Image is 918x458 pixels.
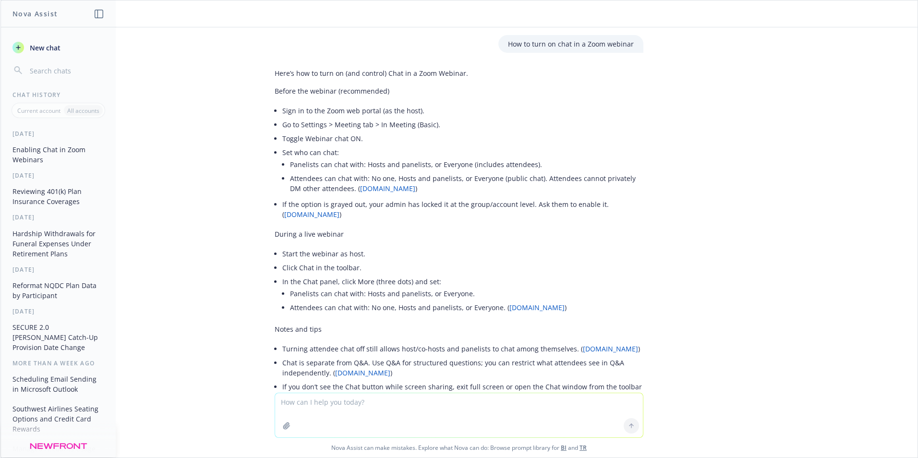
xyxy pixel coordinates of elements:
[275,68,643,78] p: Here’s how to turn on (and control) Chat in a Zoom Webinar.
[282,275,643,316] li: In the Chat panel, click More (three dots) and set:
[1,171,116,180] div: [DATE]
[1,359,116,367] div: More than a week ago
[282,145,643,197] li: Set who can chat:
[335,368,390,377] a: [DOMAIN_NAME]
[508,39,634,49] p: How to turn on chat in a Zoom webinar
[1,91,116,99] div: Chat History
[282,356,643,380] li: Chat is separate from Q&A. Use Q&A for structured questions; you can restrict what attendees see ...
[9,142,108,168] button: Enabling Chat in Zoom Webinars
[1,213,116,221] div: [DATE]
[275,229,643,239] p: During a live webinar
[1,130,116,138] div: [DATE]
[290,171,643,195] li: Attendees can chat with: No one, Hosts and panelists, or Everyone (public chat). Attendees cannot...
[275,86,643,96] p: Before the webinar (recommended)
[28,64,104,77] input: Search chats
[284,210,339,219] a: [DOMAIN_NAME]
[583,344,638,353] a: [DOMAIN_NAME]
[9,401,108,437] button: Southwest Airlines Seating Options and Credit Card Rewards
[9,183,108,209] button: Reviewing 401(k) Plan Insurance Coverages
[275,324,643,334] p: Notes and tips
[282,380,643,404] li: If you don’t see the Chat button while screen sharing, exit full screen or open the Chat window f...
[290,157,643,171] li: Panelists can chat with: Hosts and panelists, or Everyone (includes attendees).
[12,9,58,19] h1: Nova Assist
[1,307,116,315] div: [DATE]
[28,43,60,53] span: New chat
[9,319,108,355] button: SECURE 2.0 [PERSON_NAME] Catch-Up Provision Date Change
[282,247,643,261] li: Start the webinar as host.
[4,438,914,458] span: Nova Assist can make mistakes. Explore what Nova can do: Browse prompt library for and
[282,104,643,118] li: Sign in to the Zoom web portal (as the host).
[282,197,643,221] li: If the option is grayed out, your admin has locked it at the group/account level. Ask them to ena...
[9,39,108,56] button: New chat
[9,371,108,397] button: Scheduling Email Sending in Microsoft Outlook
[580,444,587,452] a: TR
[17,107,60,115] p: Current account
[509,303,565,312] a: [DOMAIN_NAME]
[67,107,99,115] p: All accounts
[360,184,415,193] a: [DOMAIN_NAME]
[282,342,643,356] li: Turning attendee chat off still allows host/co-hosts and panelists to chat among themselves. ( )
[290,301,643,314] li: Attendees can chat with: No one, Hosts and panelists, or Everyone. ( )
[282,132,643,145] li: Toggle Webinar chat ON.
[1,265,116,274] div: [DATE]
[282,118,643,132] li: Go to Settings > Meeting tab > In Meeting (Basic).
[9,226,108,262] button: Hardship Withdrawals for Funeral Expenses Under Retirement Plans
[561,444,567,452] a: BI
[9,277,108,303] button: Reformat NQDC Plan Data by Participant
[282,261,643,275] li: Click Chat in the toolbar.
[290,287,643,301] li: Panelists can chat with: Hosts and panelists, or Everyone.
